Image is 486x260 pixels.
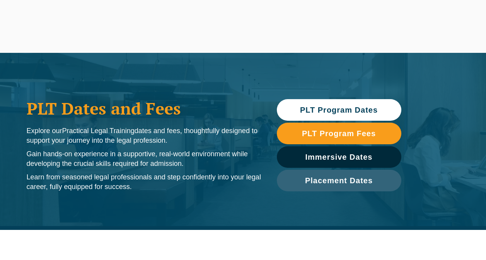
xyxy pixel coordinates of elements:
[277,99,401,121] a: PLT Program Dates
[27,172,261,192] p: Learn from seasoned legal professionals and step confidently into your legal career, fully equipp...
[300,106,378,114] span: PLT Program Dates
[305,177,373,184] span: Placement Dates
[277,170,401,191] a: Placement Dates
[277,146,401,168] a: Immersive Dates
[27,126,261,145] p: Explore our dates and fees, thoughtfully designed to support your journey into the legal profession.
[62,127,135,135] span: Practical Legal Training
[302,130,376,137] span: PLT Program Fees
[27,99,261,118] h1: PLT Dates and Fees
[277,123,401,144] a: PLT Program Fees
[27,149,261,169] p: Gain hands-on experience in a supportive, real-world environment while developing the crucial ski...
[305,153,373,161] span: Immersive Dates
